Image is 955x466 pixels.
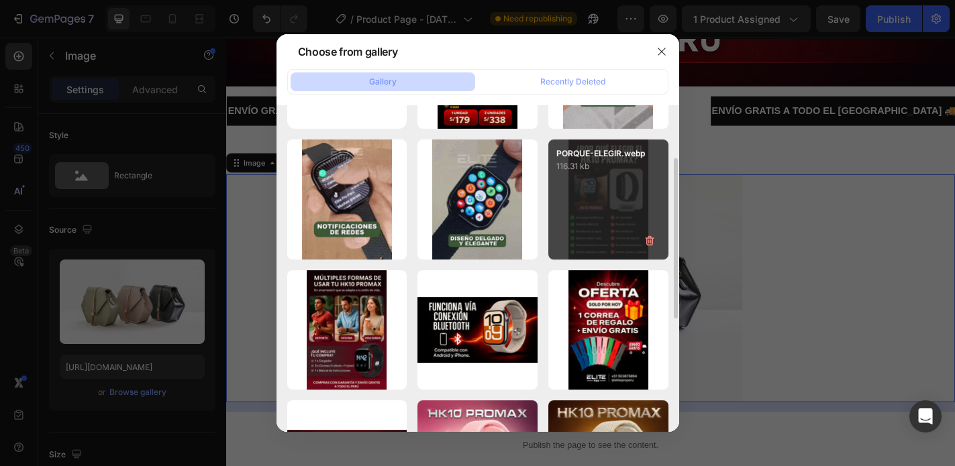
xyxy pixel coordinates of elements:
img: image [432,139,522,259]
p: 116.31 kb [556,160,660,173]
img: image [417,297,538,362]
button: Gallery [291,72,475,91]
div: Choose from gallery [298,44,398,60]
p: ENVÍO GRATIS A TODO EL [GEOGRAPHIC_DATA] 🚚 [2,72,272,91]
div: Recently Deleted [540,76,605,88]
img: image [568,270,648,390]
div: Gallery [369,76,397,88]
img: image [302,139,392,259]
div: Open Intercom Messenger [909,400,942,432]
p: PORQUE-ELEGIR.webp [556,148,660,160]
img: image [307,270,387,390]
p: ENVÍO GRATIS A TODO EL [GEOGRAPHIC_DATA] 🚚 [537,72,807,91]
button: Recently Deleted [481,72,665,91]
img: image_demo.jpg [235,152,570,403]
div: Image [17,133,46,145]
p: EL MEJOR ACCESORIO PARA TÍ ⌚ [313,72,496,91]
